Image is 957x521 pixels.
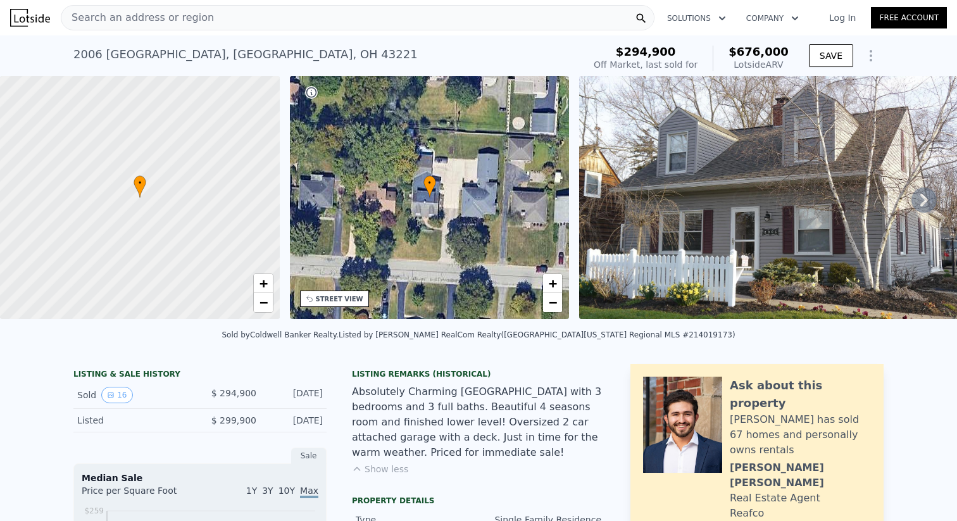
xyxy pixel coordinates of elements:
span: Search an address or region [61,10,214,25]
span: 1Y [246,486,257,496]
div: [DATE] [266,387,323,403]
button: SAVE [809,44,853,67]
div: Off Market, last sold for [594,58,697,71]
button: Show less [352,463,408,475]
span: + [549,275,557,291]
a: Free Account [871,7,947,28]
span: $294,900 [616,45,676,58]
span: Max [300,486,318,498]
a: Zoom out [543,293,562,312]
div: Listed [77,414,190,427]
div: [DATE] [266,414,323,427]
span: $676,000 [729,45,789,58]
div: Lotside ARV [729,58,789,71]
div: STREET VIEW [316,294,363,304]
div: Sale [291,448,327,464]
span: − [259,294,267,310]
span: • [134,177,146,189]
div: LISTING & SALE HISTORY [73,369,327,382]
span: 10Y [278,486,295,496]
button: Company [736,7,809,30]
div: Ask about this property [730,377,871,412]
a: Zoom in [254,274,273,293]
a: Log In [814,11,871,24]
span: + [259,275,267,291]
span: $ 299,900 [211,415,256,425]
span: $ 294,900 [211,388,256,398]
div: • [134,175,146,198]
div: Real Estate Agent [730,491,820,506]
tspan: $259 [84,506,104,515]
div: Price per Square Foot [82,484,200,505]
button: Solutions [657,7,736,30]
img: Lotside [10,9,50,27]
div: Property details [352,496,605,506]
div: • [423,175,436,198]
div: Median Sale [82,472,318,484]
span: − [549,294,557,310]
div: Absolutely Charming [GEOGRAPHIC_DATA] with 3 bedrooms and 3 full baths. Beautiful 4 seasons room ... [352,384,605,460]
div: 2006 [GEOGRAPHIC_DATA] , [GEOGRAPHIC_DATA] , OH 43221 [73,46,418,63]
div: Listing Remarks (Historical) [352,369,605,379]
div: [PERSON_NAME] has sold 67 homes and personally owns rentals [730,412,871,458]
a: Zoom in [543,274,562,293]
div: [PERSON_NAME] [PERSON_NAME] [730,460,871,491]
div: Sold by Coldwell Banker Realty . [222,330,338,339]
div: Reafco [730,506,764,521]
a: Zoom out [254,293,273,312]
button: Show Options [858,43,884,68]
div: Sold [77,387,190,403]
span: • [423,177,436,189]
button: View historical data [101,387,132,403]
div: Listed by [PERSON_NAME] RealCom Realty ([GEOGRAPHIC_DATA][US_STATE] Regional MLS #214019173) [339,330,735,339]
span: 3Y [262,486,273,496]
